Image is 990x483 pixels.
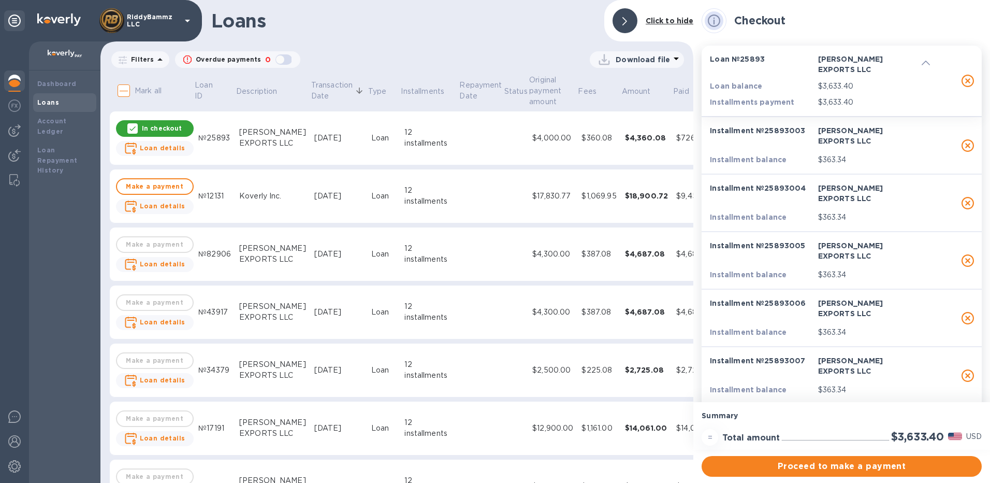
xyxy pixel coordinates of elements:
[127,55,154,64] p: Filters
[710,183,813,193] p: Installment № 25893004
[404,301,455,323] div: 12 installments
[401,86,458,97] span: Installments
[314,423,363,434] div: [DATE]
[4,10,25,31] div: Unpin categories
[198,191,231,202] div: №12131
[37,98,59,106] b: Loans
[311,80,366,102] span: Transaction Date
[710,269,813,280] p: Installment balance
[578,86,610,97] span: Fees
[239,191,306,202] div: Koverly Inc.
[140,376,185,384] b: Loan details
[404,185,455,207] div: 12 installments
[676,249,715,260] div: $4,687.08
[581,307,616,318] div: $387.08
[195,80,221,102] p: Loan ID
[710,240,813,251] p: Installment № 25893005
[8,100,21,112] img: Foreign exchange
[581,249,616,260] div: $387.08
[710,154,813,165] p: Installment balance
[314,191,363,202] div: [DATE]
[37,13,81,26] img: Logo
[710,54,813,64] p: Loan № 25893
[676,191,715,202] div: $9,450.36
[116,257,194,272] button: Loan details
[198,249,231,260] div: №82906
[532,191,573,202] div: $17,830.77
[198,365,231,376] div: №34379
[239,243,306,265] div: [PERSON_NAME] EXPORTS LLC
[529,75,563,107] p: Original payment amount
[818,97,922,108] p: $3,633.40
[621,86,650,97] p: Amount
[195,80,234,102] span: Loan ID
[211,10,596,32] h1: Loans
[239,127,306,149] div: [PERSON_NAME] EXPORTS LLC
[710,356,813,366] p: Installment № 25893007
[127,13,179,28] p: RiddyBammz LLC
[311,80,352,102] p: Transaction Date
[198,307,231,318] div: №43917
[116,315,194,330] button: Loan details
[371,249,397,260] div: Loan
[265,54,271,65] p: 0
[532,307,573,318] div: $4,300.00
[616,54,670,65] p: Download file
[948,433,962,440] img: USD
[818,298,922,319] p: [PERSON_NAME] EXPORTS LLC
[625,249,668,259] div: $4,687.08
[625,365,668,375] div: $2,725.08
[722,433,780,443] h3: Total amount
[818,240,922,261] p: [PERSON_NAME] EXPORTS LLC
[710,460,973,473] span: Proceed to make a payment
[702,429,718,446] div: =
[140,144,185,152] b: Loan details
[116,431,194,446] button: Loan details
[504,86,528,97] span: Status
[196,55,261,64] p: Overdue payments
[368,86,400,97] span: Type
[401,86,445,97] p: Installments
[404,243,455,265] div: 12 installments
[532,133,573,144] div: $4,000.00
[371,365,397,376] div: Loan
[818,54,922,75] p: [PERSON_NAME] EXPORTS LLC
[818,183,922,204] p: [PERSON_NAME] EXPORTS LLC
[818,327,922,338] p: $363.34
[532,249,573,260] div: $4,300.00
[625,133,668,143] div: $4,360.08
[676,133,715,144] div: $726.68
[532,365,573,376] div: $2,500.00
[646,17,694,25] b: Click to hide
[314,365,363,376] div: [DATE]
[529,75,577,107] span: Original payment amount
[140,202,185,210] b: Loan details
[175,51,300,68] button: Overdue payments0
[142,124,182,133] p: In checkout
[625,191,668,201] div: $18,900.72
[314,249,363,260] div: [DATE]
[818,81,922,92] p: $3,633.40
[710,327,813,337] p: Installment balance
[368,86,386,97] p: Type
[37,80,77,88] b: Dashboard
[532,423,573,434] div: $12,900.00
[404,127,455,149] div: 12 installments
[966,431,982,442] p: USD
[734,14,785,27] h2: Checkout
[140,318,185,326] b: Loan details
[818,212,922,223] p: $363.34
[314,307,363,318] div: [DATE]
[140,434,185,442] b: Loan details
[710,385,813,395] p: Installment balance
[198,133,231,144] div: №25893
[314,133,363,144] div: [DATE]
[198,423,231,434] div: №17191
[371,307,397,318] div: Loan
[116,178,194,195] button: Make a payment
[125,180,184,193] span: Make a payment
[460,80,502,102] p: Repayment Date
[676,365,715,376] div: $2,725.08
[116,141,194,156] button: Loan details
